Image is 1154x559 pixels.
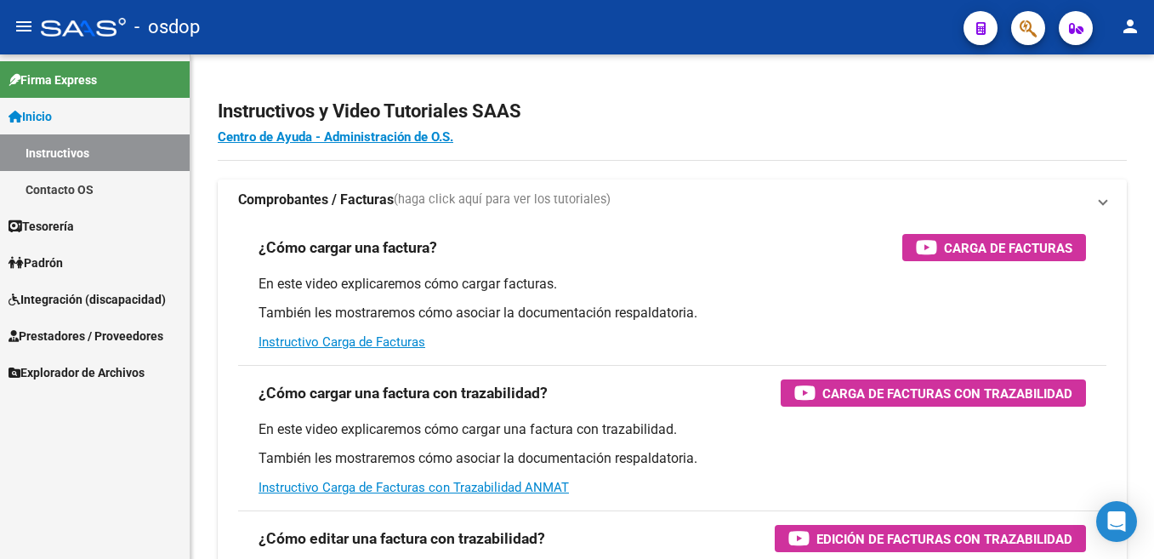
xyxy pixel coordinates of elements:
[816,528,1072,550] span: Edición de Facturas con Trazabilidad
[822,383,1072,404] span: Carga de Facturas con Trazabilidad
[9,327,163,345] span: Prestadores / Proveedores
[781,379,1086,407] button: Carga de Facturas con Trazabilidad
[218,95,1127,128] h2: Instructivos y Video Tutoriales SAAS
[9,217,74,236] span: Tesorería
[259,275,1086,294] p: En este video explicaremos cómo cargar facturas.
[1096,501,1137,542] div: Open Intercom Messenger
[9,71,97,89] span: Firma Express
[775,525,1086,552] button: Edición de Facturas con Trazabilidad
[9,290,166,309] span: Integración (discapacidad)
[9,107,52,126] span: Inicio
[944,237,1072,259] span: Carga de Facturas
[259,236,437,260] h3: ¿Cómo cargar una factura?
[259,420,1086,439] p: En este video explicaremos cómo cargar una factura con trazabilidad.
[218,129,453,145] a: Centro de Ayuda - Administración de O.S.
[134,9,200,46] span: - osdop
[218,180,1127,220] mat-expansion-panel-header: Comprobantes / Facturas(haga click aquí para ver los tutoriales)
[902,234,1086,261] button: Carga de Facturas
[9,254,63,272] span: Padrón
[14,16,34,37] mat-icon: menu
[9,363,145,382] span: Explorador de Archivos
[238,191,394,209] strong: Comprobantes / Facturas
[259,527,545,550] h3: ¿Cómo editar una factura con trazabilidad?
[259,480,569,495] a: Instructivo Carga de Facturas con Trazabilidad ANMAT
[259,334,425,350] a: Instructivo Carga de Facturas
[259,449,1086,468] p: También les mostraremos cómo asociar la documentación respaldatoria.
[259,381,548,405] h3: ¿Cómo cargar una factura con trazabilidad?
[1120,16,1140,37] mat-icon: person
[394,191,611,209] span: (haga click aquí para ver los tutoriales)
[259,304,1086,322] p: También les mostraremos cómo asociar la documentación respaldatoria.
